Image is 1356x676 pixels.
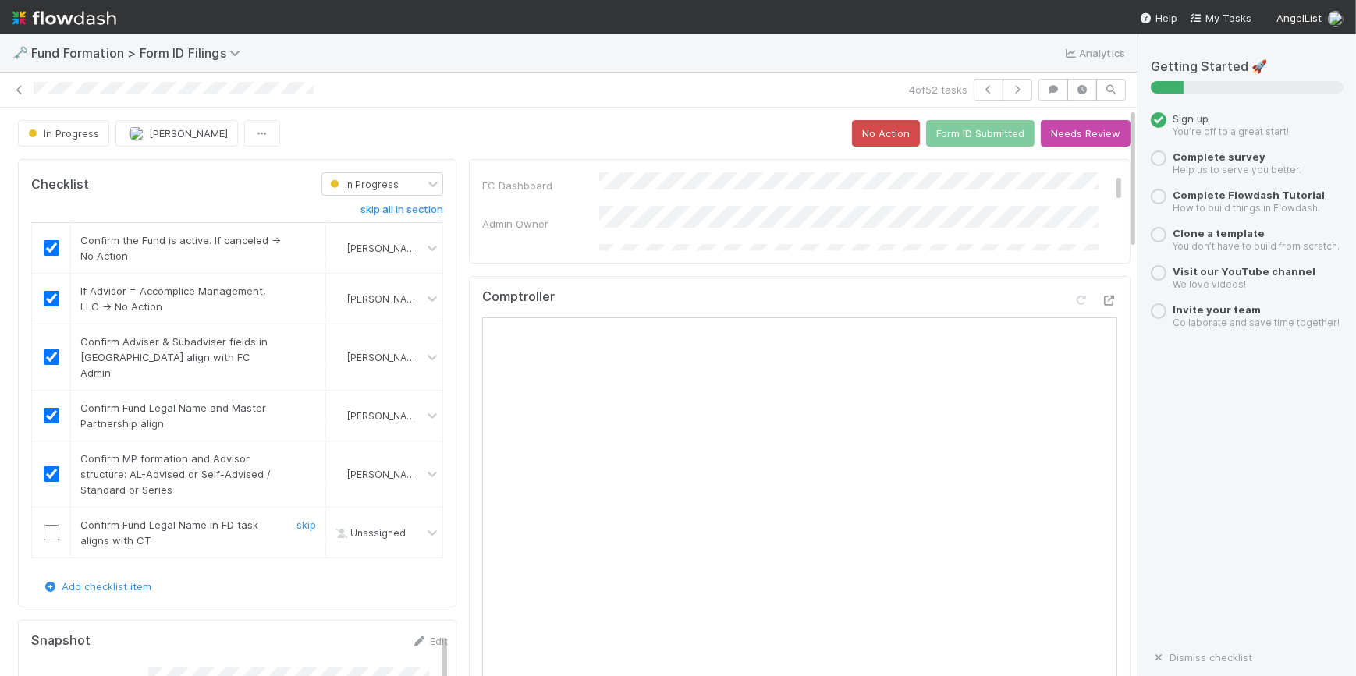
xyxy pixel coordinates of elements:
[1151,59,1344,75] h5: Getting Started 🚀
[80,452,271,496] span: Confirm MP formation and Advisor structure: AL-Advised or Self-Advised / Standard or Series
[1190,10,1251,26] a: My Tasks
[347,293,424,305] span: [PERSON_NAME]
[31,45,248,61] span: Fund Formation > Form ID Filings
[1173,317,1340,328] small: Collaborate and save time together!
[129,126,144,141] img: avatar_7d33b4c2-6dd7-4bf3-9761-6f087fa0f5c6.png
[1173,202,1320,214] small: How to build things in Flowdash.
[12,46,28,59] span: 🗝️
[12,5,116,31] img: logo-inverted-e16ddd16eac7371096b0.svg
[80,285,266,313] span: If Advisor = Accomplice Management, LLC → No Action
[1151,651,1252,664] a: Dismiss checklist
[1173,112,1209,125] span: Sign up
[149,127,228,140] span: [PERSON_NAME]
[482,178,599,193] div: FC Dashboard
[1173,227,1265,239] a: Clone a template
[332,409,345,422] img: avatar_7d33b4c2-6dd7-4bf3-9761-6f087fa0f5c6.png
[1276,12,1322,24] span: AngelList
[1140,10,1177,26] div: Help
[332,242,345,254] img: avatar_7d33b4c2-6dd7-4bf3-9761-6f087fa0f5c6.png
[1041,120,1131,147] button: Needs Review
[1063,44,1125,62] a: Analytics
[1173,265,1315,278] a: Visit our YouTube channel
[80,402,266,430] span: Confirm Fund Legal Name and Master Partnership align
[1173,278,1246,290] small: We love videos!
[327,179,399,190] span: In Progress
[482,289,555,305] h5: Comptroller
[80,234,281,262] span: Confirm the Fund is active. If canceled → No Action
[852,120,920,147] button: No Action
[31,177,89,193] h5: Checklist
[1328,11,1344,27] img: avatar_7d33b4c2-6dd7-4bf3-9761-6f087fa0f5c6.png
[1190,12,1251,24] span: My Tasks
[1173,126,1289,137] small: You’re off to a great start!
[347,242,424,254] span: [PERSON_NAME]
[80,519,258,547] span: Confirm Fund Legal Name in FD task aligns with CT
[1173,150,1265,163] a: Complete survey
[332,468,345,480] img: avatar_7d33b4c2-6dd7-4bf3-9761-6f087fa0f5c6.png
[25,127,99,140] span: In Progress
[1173,303,1261,316] a: Invite your team
[360,204,443,222] a: skip all in section
[80,335,268,379] span: Confirm Adviser & Subadviser fields in [GEOGRAPHIC_DATA] align with FC Admin
[411,635,448,647] a: Edit
[115,120,238,147] button: [PERSON_NAME]
[1173,189,1325,201] a: Complete Flowdash Tutorial
[347,469,424,480] span: [PERSON_NAME]
[347,352,424,363] span: [PERSON_NAME]
[43,580,151,593] a: Add checklist item
[332,527,406,539] span: Unassigned
[347,410,424,422] span: [PERSON_NAME]
[482,216,599,232] div: Admin Owner
[482,248,599,264] div: Treasury ID
[332,292,345,305] img: avatar_7d33b4c2-6dd7-4bf3-9761-6f087fa0f5c6.png
[926,120,1035,147] button: Form ID Submitted
[332,351,345,363] img: avatar_7d33b4c2-6dd7-4bf3-9761-6f087fa0f5c6.png
[296,519,316,531] a: skip
[31,633,91,649] h5: Snapshot
[1173,240,1340,252] small: You don’t have to build from scratch.
[1173,164,1301,175] small: Help us to serve you better.
[360,204,443,216] h6: skip all in section
[18,120,109,147] button: In Progress
[909,82,967,97] span: 4 of 52 tasks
